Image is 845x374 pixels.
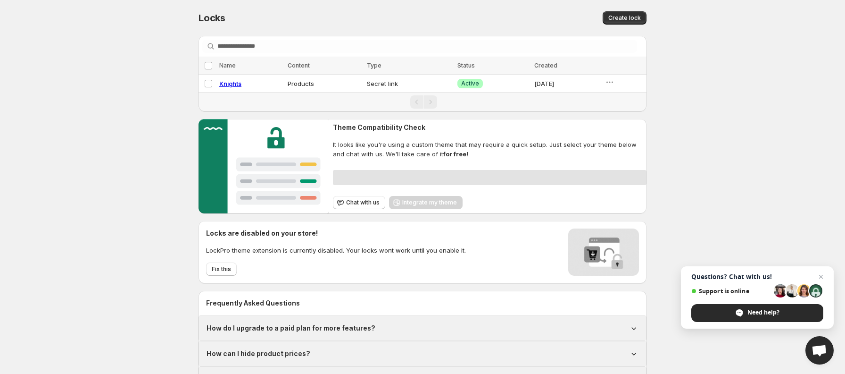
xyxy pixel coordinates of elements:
[747,308,779,317] span: Need help?
[531,75,602,93] td: [DATE]
[333,140,646,159] span: It looks like you're using a custom theme that may require a quick setup. Just select your theme ...
[219,62,236,69] span: Name
[199,92,646,111] nav: Pagination
[199,119,329,213] img: Customer support
[815,271,827,282] span: Close chat
[367,62,381,69] span: Type
[691,288,770,295] span: Support is online
[691,273,823,280] span: Questions? Chat with us!
[443,150,468,158] strong: for free!
[461,80,479,87] span: Active
[206,298,639,308] h2: Frequently Asked Questions
[207,349,310,358] h1: How can I hide product prices?
[346,199,380,206] span: Chat with us
[206,246,466,255] p: LockPro theme extension is currently disabled. Your locks wont work until you enable it.
[805,336,834,365] div: Open chat
[333,196,385,209] button: Chat with us
[457,62,475,69] span: Status
[608,14,641,22] span: Create lock
[364,75,455,93] td: Secret link
[206,229,466,238] h2: Locks are disabled on your store!
[288,62,310,69] span: Content
[333,123,646,132] h2: Theme Compatibility Check
[568,229,639,276] img: Locks disabled
[285,75,364,93] td: Products
[219,80,241,87] a: Knights
[691,304,823,322] div: Need help?
[206,263,237,276] button: Fix this
[207,323,375,333] h1: How do I upgrade to a paid plan for more features?
[212,265,231,273] span: Fix this
[199,12,225,24] span: Locks
[603,11,646,25] button: Create lock
[534,62,557,69] span: Created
